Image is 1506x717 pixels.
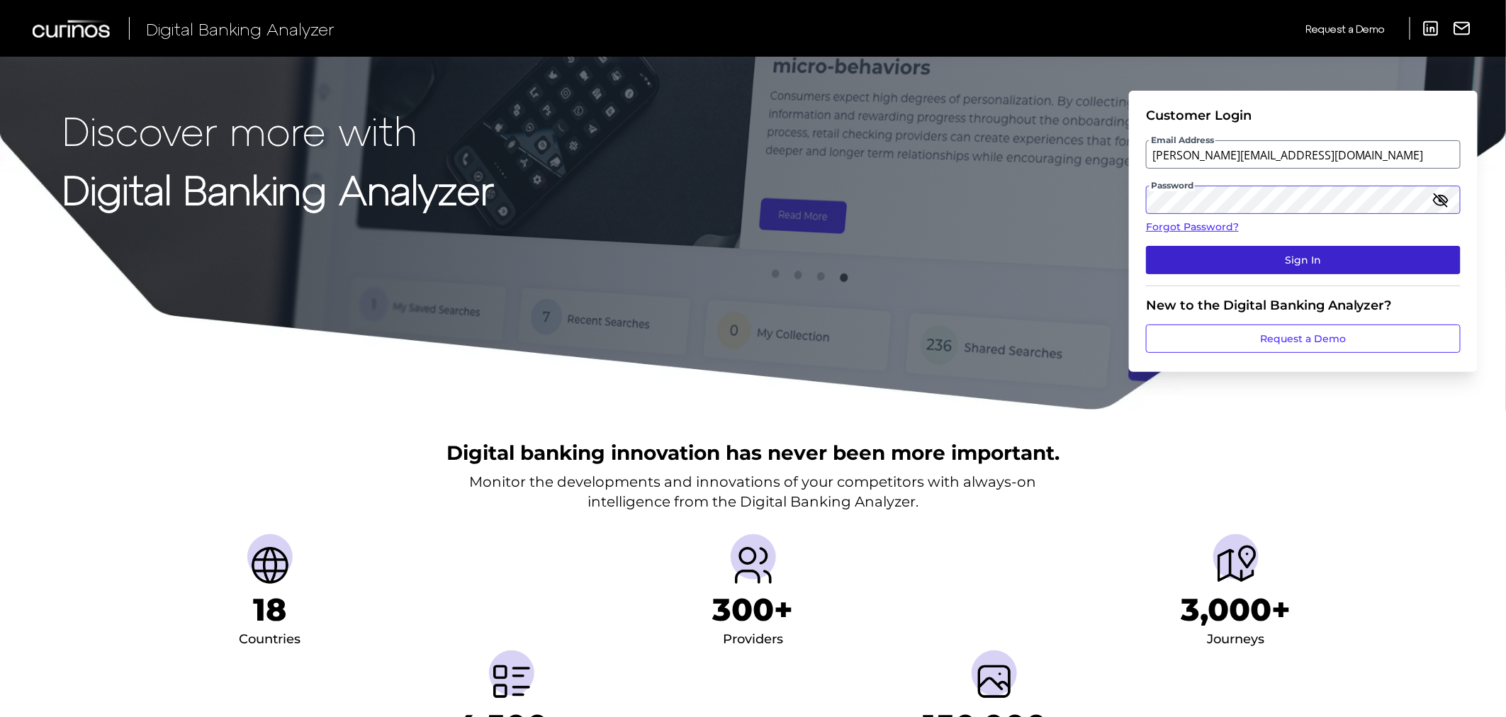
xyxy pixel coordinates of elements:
img: Journeys [1213,543,1259,588]
div: Countries [239,628,300,651]
h1: 300+ [713,591,794,628]
img: Metrics [489,659,534,704]
div: Customer Login [1146,108,1461,123]
span: Digital Banking Analyzer [146,18,335,39]
div: New to the Digital Banking Analyzer? [1146,298,1461,313]
img: Curinos [33,20,112,38]
img: Providers [731,543,776,588]
p: Monitor the developments and innovations of your competitors with always-on intelligence from the... [470,472,1037,512]
div: Journeys [1208,628,1265,651]
a: Request a Demo [1305,17,1385,40]
a: Forgot Password? [1146,220,1461,235]
button: Sign In [1146,246,1461,274]
img: Screenshots [972,659,1017,704]
img: Countries [247,543,293,588]
span: Password [1150,180,1195,191]
h2: Digital banking innovation has never been more important. [446,439,1060,466]
span: Request a Demo [1305,23,1385,35]
h1: 3,000+ [1181,591,1291,628]
h1: 18 [253,591,286,628]
p: Discover more with [62,108,494,152]
a: Request a Demo [1146,324,1461,353]
div: Providers [723,628,783,651]
strong: Digital Banking Analyzer [62,165,494,213]
span: Email Address [1150,135,1215,146]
